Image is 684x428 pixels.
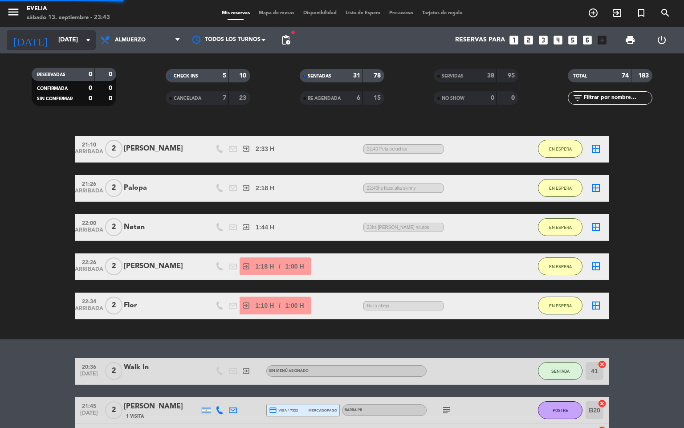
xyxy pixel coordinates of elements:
[511,95,517,101] strong: 0
[523,34,534,46] i: looks_two
[596,34,608,46] i: add_box
[256,183,274,193] span: 2:18 H
[109,85,114,91] strong: 0
[553,408,568,413] span: POSTRE
[538,218,582,236] button: EN ESPERA
[590,183,601,193] i: border_all
[89,95,92,102] strong: 0
[582,34,593,46] i: looks_6
[285,301,304,311] span: 1:00 H
[308,74,331,78] span: SENTADAS
[124,401,199,412] div: [PERSON_NAME]
[487,73,494,79] strong: 38
[89,71,92,77] strong: 0
[508,73,517,79] strong: 95
[538,179,582,197] button: EN ESPERA
[299,11,341,16] span: Disponibilidad
[7,5,20,22] button: menu
[269,406,298,414] span: visa * 7522
[78,257,100,267] span: 22:26
[363,144,444,154] span: 22:40 Pela peluchito
[309,408,337,413] span: mercadopago
[105,297,122,314] span: 2
[242,145,250,153] i: exit_to_app
[109,71,114,77] strong: 0
[78,306,100,316] span: ARRIBADA
[242,262,250,270] i: exit_to_app
[590,143,601,154] i: border_all
[537,34,549,46] i: looks_3
[105,218,122,236] span: 2
[508,34,520,46] i: looks_one
[549,186,572,191] span: EN ESPERA
[124,182,199,194] div: Palopa
[255,301,274,311] span: 1:10 H
[78,188,100,198] span: ARRIBADA
[638,73,651,79] strong: 183
[37,73,65,77] span: RESERVADAS
[418,11,467,16] span: Tarjetas de regalo
[455,37,505,44] span: Reservas para
[646,27,677,53] div: LOG OUT
[567,34,578,46] i: looks_5
[385,11,418,16] span: Pre-acceso
[78,296,100,306] span: 22:34
[109,95,114,102] strong: 0
[217,11,254,16] span: Mis reservas
[290,30,296,35] span: fiber_manual_record
[345,408,362,412] span: BARRA PB
[598,399,607,408] i: cancel
[285,261,304,272] span: 1:00 H
[308,96,341,101] span: RE AGENDADA
[573,74,587,78] span: TOTAL
[590,300,601,311] i: border_all
[124,300,199,311] div: Flor
[223,95,226,101] strong: 7
[442,74,464,78] span: SERVIDAS
[242,367,250,375] i: exit_to_app
[353,73,360,79] strong: 31
[341,11,385,16] span: Lista de Espera
[78,149,100,159] span: ARRIBADA
[441,405,452,416] i: subject
[622,73,629,79] strong: 74
[78,178,100,188] span: 21:26
[598,360,607,369] i: cancel
[374,95,383,101] strong: 15
[37,97,73,101] span: SIN CONFIRMAR
[491,95,494,101] strong: 0
[552,34,564,46] i: looks_4
[7,5,20,19] i: menu
[363,301,444,310] span: Buzo abeja
[254,11,299,16] span: Mapa de mesas
[256,144,274,154] span: 2:33 H
[124,362,199,373] div: Walk In
[27,13,110,22] div: sábado 13. septiembre - 23:43
[78,371,100,381] span: [DATE]
[105,257,122,275] span: 2
[7,30,54,50] i: [DATE]
[78,227,100,237] span: ARRIBADA
[357,95,360,101] strong: 6
[242,223,250,231] i: exit_to_app
[78,217,100,228] span: 22:00
[549,303,572,308] span: EN ESPERA
[78,400,100,411] span: 21:45
[124,221,199,233] div: Natan
[538,297,582,314] button: EN ESPERA
[124,143,199,155] div: [PERSON_NAME]
[83,35,94,45] i: arrow_drop_down
[279,261,281,272] span: /
[636,8,647,18] i: turned_in_not
[105,179,122,197] span: 2
[78,410,100,420] span: [DATE]
[105,140,122,158] span: 2
[269,369,309,373] span: Sin menú asignado
[105,362,122,380] span: 2
[612,8,623,18] i: exit_to_app
[279,301,281,311] span: /
[572,93,583,103] i: filter_list
[538,362,582,380] button: SENTADA
[255,261,274,272] span: 1:18 H
[256,222,274,232] span: 1:44 H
